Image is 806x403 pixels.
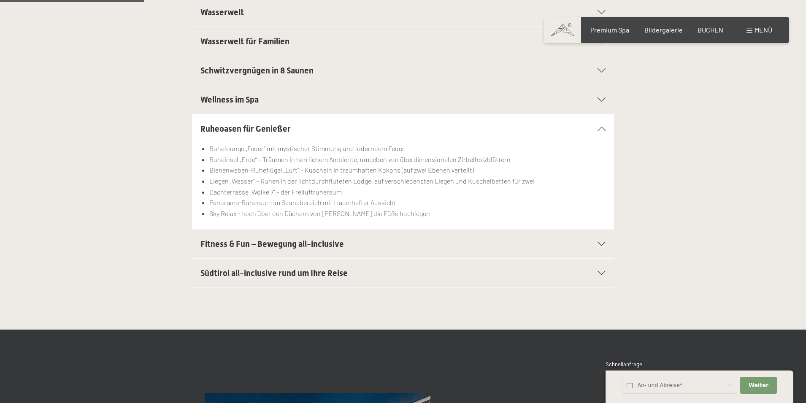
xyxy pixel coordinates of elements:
li: Ruheinsel „Erde“ – Träumen in herrlichem Ambiente, umgeben von überdimensionalen Zirbelholzblättern [209,154,606,165]
button: Weiter [740,377,776,394]
span: Weiter [749,381,768,389]
li: Dachterrasse „Wolke 7“ – der Freiluftruheraum [209,187,606,197]
li: Panorama-Ruheraum im Saunabereich mit traumhafter Aussicht [209,197,606,208]
span: Wasserwelt [200,7,244,17]
li: Liegen „Wasser“ – Ruhen in der lichtdurchfluteten Lodge, auf verschiedensten Liegen und Kuschelbe... [209,176,606,187]
span: Ruheoasen für Genießer [200,124,291,134]
span: Südtirol all-inclusive rund um Ihre Reise [200,268,348,278]
li: Bienenwaben-Ruheflügel „Luft“ – Kuscheln in traumhaften Kokons (auf zwei Ebenen verteilt) [209,165,606,176]
span: Wellness im Spa [200,95,259,105]
span: Menü [755,26,772,34]
li: Sky Relax - hoch über den Dächern von [PERSON_NAME] die Füße hochlegen [209,208,606,219]
span: Fitness & Fun – Bewegung all-inclusive [200,239,344,249]
li: Ruhelounge „Feuer“ mit mystischer Stimmung und loderndem Feuer [209,143,606,154]
span: Schnellanfrage [606,361,642,368]
a: BUCHEN [698,26,723,34]
a: Bildergalerie [644,26,683,34]
a: Premium Spa [590,26,629,34]
span: Wasserwelt für Familien [200,36,289,46]
span: Schwitzvergnügen in 8 Saunen [200,65,314,76]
